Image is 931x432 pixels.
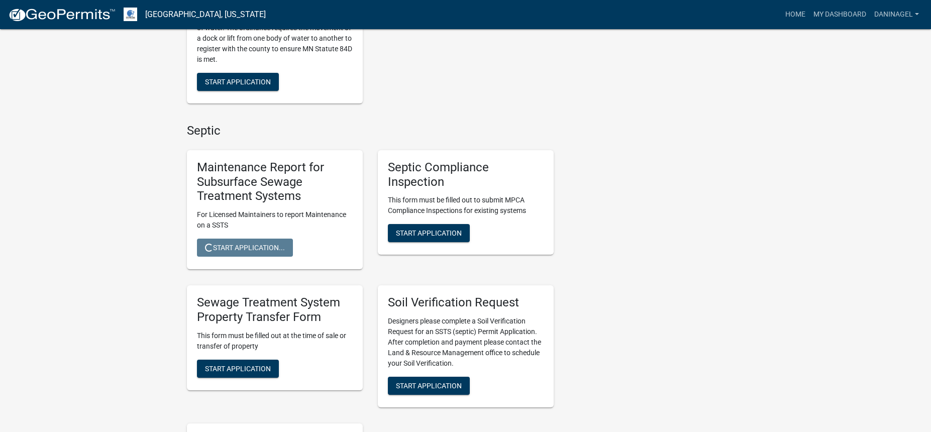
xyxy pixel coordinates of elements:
a: My Dashboard [809,5,870,24]
button: Start Application... [197,239,293,257]
p: Designers please complete a Soil Verification Request for an SSTS (septic) Permit Application. Af... [388,316,544,369]
h5: Septic Compliance Inspection [388,160,544,189]
a: Home [781,5,809,24]
img: Otter Tail County, Minnesota [124,8,137,21]
button: Start Application [388,224,470,242]
button: Start Application [197,73,279,91]
button: Start Application [197,360,279,378]
span: Start Application [396,229,462,237]
p: For Licensed Maintainers to report Maintenance on a SSTS [197,209,353,231]
span: Start Application [205,78,271,86]
a: daninagel [870,5,923,24]
span: Start Application [396,382,462,390]
span: Start Application... [205,244,285,252]
h4: Septic [187,124,554,138]
a: [GEOGRAPHIC_DATA], [US_STATE] [145,6,266,23]
h5: Soil Verification Request [388,295,544,310]
p: This form must be filled out to submit MPCA Compliance Inspections for existing systems [388,195,544,216]
button: Start Application [388,377,470,395]
h5: Sewage Treatment System Property Transfer Form [197,295,353,325]
h5: Maintenance Report for Subsurface Sewage Treatment Systems [197,160,353,203]
p: This form must be filled out at the time of sale or transfer of property [197,331,353,352]
span: Start Application [205,364,271,372]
